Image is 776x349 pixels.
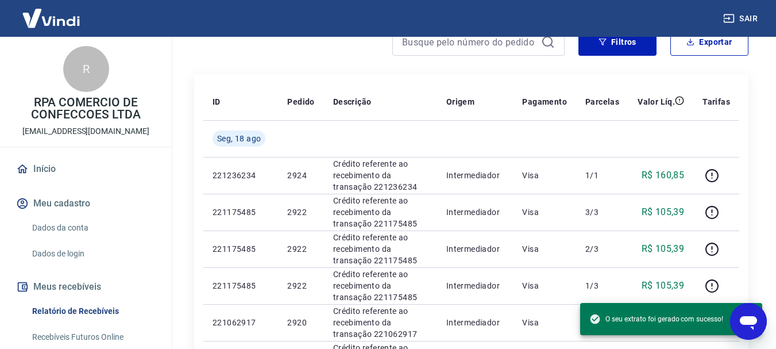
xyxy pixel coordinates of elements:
p: Valor Líq. [638,96,675,108]
p: R$ 105,39 [642,205,685,219]
p: Visa [522,317,567,328]
button: Filtros [578,28,657,56]
p: 1/3 [585,280,619,292]
p: Crédito referente ao recebimento da transação 221175485 [333,269,428,303]
p: Pagamento [522,96,567,108]
p: Intermediador [446,170,504,181]
p: Crédito referente ao recebimento da transação 221062917 [333,305,428,340]
p: Visa [522,243,567,255]
a: Início [14,156,158,182]
p: 2922 [287,280,314,292]
button: Meu cadastro [14,191,158,216]
p: Intermediador [446,206,504,218]
span: O seu extrato foi gerado com sucesso! [589,313,723,325]
p: [EMAIL_ADDRESS][DOMAIN_NAME] [22,125,149,137]
a: Dados de login [28,242,158,266]
p: 2/3 [585,243,619,255]
p: 221062917 [213,317,269,328]
p: Visa [522,206,567,218]
p: 221175485 [213,243,269,255]
p: Intermediador [446,243,504,255]
p: 221175485 [213,280,269,292]
a: Recebíveis Futuros Online [28,325,158,349]
button: Exportar [670,28,748,56]
p: 221236234 [213,170,269,181]
iframe: Botão para abrir a janela de mensagens [730,303,767,340]
p: Pedido [287,96,314,108]
p: Intermediador [446,280,504,292]
p: Crédito referente ao recebimento da transação 221236234 [333,158,428,193]
p: 221175485 [213,206,269,218]
p: 2920 [287,317,314,328]
p: R$ 105,39 [642,279,685,293]
button: Meus recebíveis [14,274,158,300]
p: Visa [522,170,567,181]
p: RPA COMERCIO DE CONFECCOES LTDA [9,97,163,121]
p: Descrição [333,96,372,108]
input: Busque pelo número do pedido [402,33,536,51]
button: Sair [721,8,762,29]
p: Crédito referente ao recebimento da transação 221175485 [333,232,428,266]
a: Dados da conta [28,216,158,240]
p: Tarifas [702,96,730,108]
span: Seg, 18 ago [217,133,261,144]
p: R$ 105,39 [642,242,685,256]
img: Vindi [14,1,88,36]
a: Relatório de Recebíveis [28,300,158,323]
p: 1/1 [585,170,619,181]
p: R$ 160,85 [642,168,685,182]
p: 2924 [287,170,314,181]
p: ID [213,96,221,108]
p: 2922 [287,206,314,218]
div: R [63,46,109,92]
p: 3/3 [585,206,619,218]
p: Parcelas [585,96,619,108]
p: Visa [522,280,567,292]
p: 2922 [287,243,314,255]
p: Crédito referente ao recebimento da transação 221175485 [333,195,428,229]
p: Origem [446,96,474,108]
p: Intermediador [446,317,504,328]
